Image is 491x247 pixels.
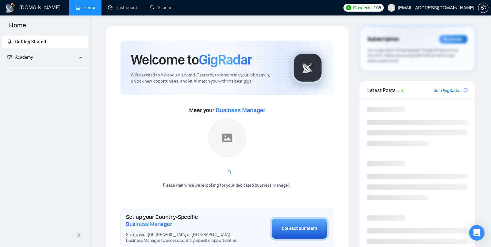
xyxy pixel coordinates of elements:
h1: Set up your Country-Specific [126,213,238,228]
img: gigradar-logo.png [292,52,324,84]
a: setting [478,5,488,10]
span: Your subscription will be renewed. To keep things running smoothly, make sure your payment method... [367,48,458,63]
span: Meet your [189,107,265,114]
span: Latest Posts from the GigRadar Community [367,86,400,94]
div: Open Intercom Messenger [469,225,485,241]
span: Home [4,21,31,34]
a: export [464,87,467,93]
div: Contact our team [282,225,317,232]
a: homeHome [76,5,95,10]
span: Getting Started [15,39,46,44]
span: loading [222,168,233,179]
span: fund-projection-screen [7,55,12,59]
span: Business Manager [216,107,265,114]
span: Subscription [367,34,399,45]
img: logo [5,3,15,13]
a: dashboardDashboard [108,5,137,10]
span: We're excited to have you on board. Get ready to streamline your job search, unlock new opportuni... [131,72,281,84]
a: Join GigRadar Slack Community [434,87,462,94]
span: user [389,5,394,10]
span: 165 [374,4,381,11]
span: Connects: [353,4,372,11]
img: upwork-logo.png [346,5,351,10]
span: Academy [7,54,33,60]
li: Academy Homepage [2,66,88,71]
span: export [464,87,467,93]
a: searchScanner [150,5,174,10]
div: Please wait while we're looking for your dedicated business manager... [159,183,295,189]
img: placeholder.png [208,118,246,157]
span: GigRadar [199,51,252,68]
div: Reminder [439,35,467,44]
button: Contact our team [270,217,329,241]
h1: Welcome to [131,51,252,68]
span: Business Manager [126,221,172,228]
button: setting [478,3,488,13]
span: rocket [7,39,12,44]
span: double-left [77,232,83,238]
span: Academy [15,54,33,60]
span: Set up your [GEOGRAPHIC_DATA] or [GEOGRAPHIC_DATA] Business Manager to access country-specific op... [126,232,238,244]
li: Getting Started [2,35,88,48]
